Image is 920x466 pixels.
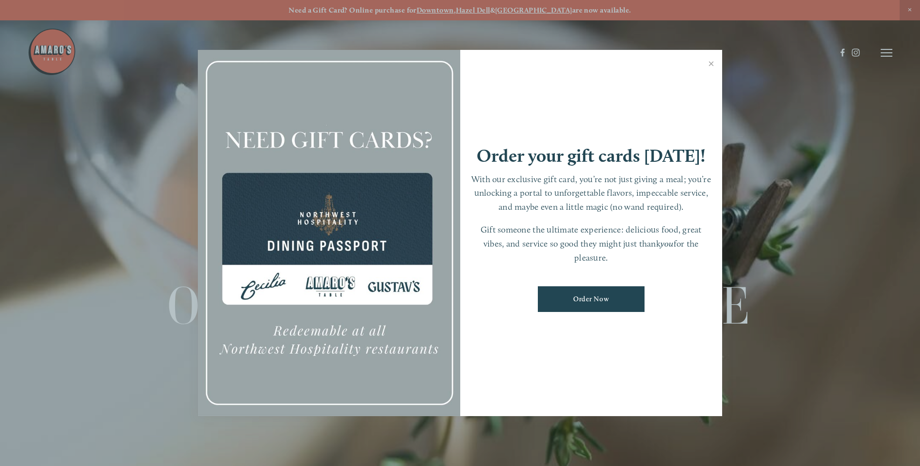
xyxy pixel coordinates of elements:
a: Close [702,51,721,78]
h1: Order your gift cards [DATE]! [477,147,706,165]
p: Gift someone the ultimate experience: delicious food, great vibes, and service so good they might... [470,223,713,264]
p: With our exclusive gift card, you’re not just giving a meal; you’re unlocking a portal to unforge... [470,172,713,214]
a: Order Now [538,286,645,312]
em: you [661,238,674,249]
